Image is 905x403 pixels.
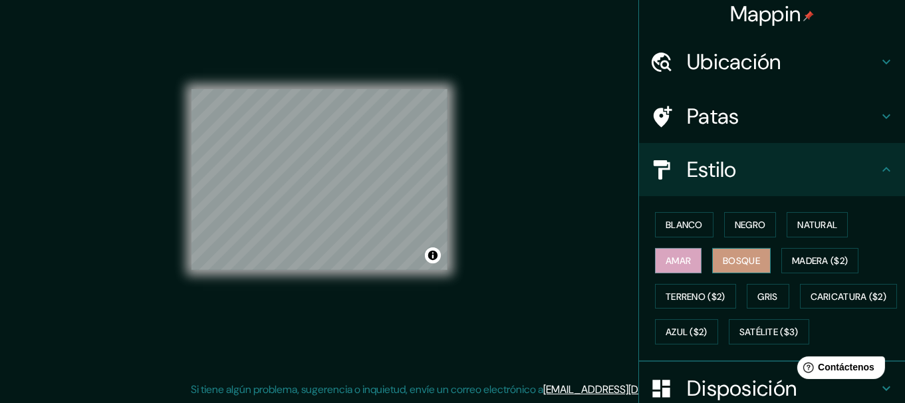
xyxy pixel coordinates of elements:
font: Bosque [723,255,760,267]
button: Negro [724,212,777,237]
font: Madera ($2) [792,255,848,267]
button: Gris [747,284,789,309]
font: Caricatura ($2) [811,291,887,303]
font: Amar [666,255,691,267]
font: Natural [797,219,837,231]
button: Terreno ($2) [655,284,736,309]
button: Azul ($2) [655,319,718,344]
font: Estilo [687,156,737,184]
button: Caricatura ($2) [800,284,898,309]
iframe: Lanzador de widgets de ayuda [787,351,890,388]
button: Activar o desactivar atribución [425,247,441,263]
button: Madera ($2) [781,248,858,273]
font: Azul ($2) [666,327,708,338]
button: Amar [655,248,702,273]
button: Bosque [712,248,771,273]
button: Satélite ($3) [729,319,809,344]
font: Blanco [666,219,703,231]
font: Si tiene algún problema, sugerencia o inquietud, envíe un correo electrónico a [191,382,543,396]
font: Ubicación [687,48,781,76]
img: pin-icon.png [803,11,814,21]
div: Ubicación [639,35,905,88]
font: Terreno ($2) [666,291,725,303]
button: Natural [787,212,848,237]
a: [EMAIL_ADDRESS][DOMAIN_NAME] [543,382,708,396]
font: Negro [735,219,766,231]
canvas: Mapa [192,89,448,270]
button: Blanco [655,212,713,237]
font: Gris [758,291,778,303]
div: Patas [639,90,905,143]
font: Satélite ($3) [739,327,799,338]
font: Patas [687,102,739,130]
div: Estilo [639,143,905,196]
font: Disposición [687,374,797,402]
